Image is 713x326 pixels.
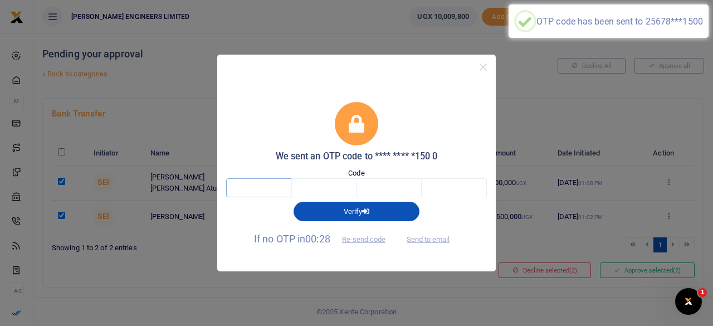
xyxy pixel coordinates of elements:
[254,233,395,245] span: If no OTP in
[305,233,330,245] span: 00:28
[348,168,364,179] label: Code
[475,59,491,75] button: Close
[294,202,419,221] button: Verify
[536,16,703,27] div: OTP code has been sent to 25678***1500
[698,288,707,297] span: 1
[675,288,702,315] iframe: Intercom live chat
